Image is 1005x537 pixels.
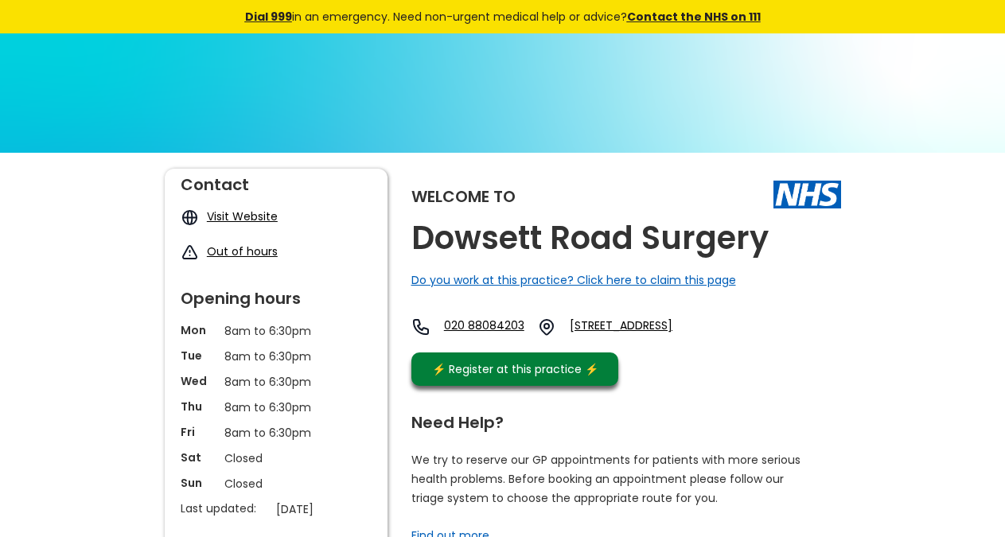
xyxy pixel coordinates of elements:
[627,9,761,25] a: Contact the NHS on 111
[224,348,328,365] p: 8am to 6:30pm
[181,475,216,491] p: Sun
[181,243,199,262] img: exclamation icon
[570,317,730,337] a: [STREET_ADDRESS]
[411,189,516,204] div: Welcome to
[411,352,618,386] a: ⚡️ Register at this practice ⚡️
[224,373,328,391] p: 8am to 6:30pm
[181,348,216,364] p: Tue
[181,373,216,389] p: Wed
[181,282,372,306] div: Opening hours
[181,322,216,338] p: Mon
[537,317,556,337] img: practice location icon
[181,500,268,516] p: Last updated:
[207,208,278,224] a: Visit Website
[181,169,372,193] div: Contact
[411,272,736,288] a: Do you work at this practice? Click here to claim this page
[181,208,199,227] img: globe icon
[411,220,769,256] h2: Dowsett Road Surgery
[181,399,216,414] p: Thu
[181,449,216,465] p: Sat
[411,317,430,337] img: telephone icon
[207,243,278,259] a: Out of hours
[181,424,216,440] p: Fri
[276,500,380,518] p: [DATE]
[224,449,328,467] p: Closed
[224,399,328,416] p: 8am to 6:30pm
[224,475,328,492] p: Closed
[245,9,292,25] a: Dial 999
[411,450,801,508] p: We try to reserve our GP appointments for patients with more serious health problems. Before book...
[224,322,328,340] p: 8am to 6:30pm
[224,424,328,442] p: 8am to 6:30pm
[444,317,524,337] a: 020 88084203
[411,407,825,430] div: Need Help?
[137,8,869,25] div: in an emergency. Need non-urgent medical help or advice?
[773,181,841,208] img: The NHS logo
[424,360,607,378] div: ⚡️ Register at this practice ⚡️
